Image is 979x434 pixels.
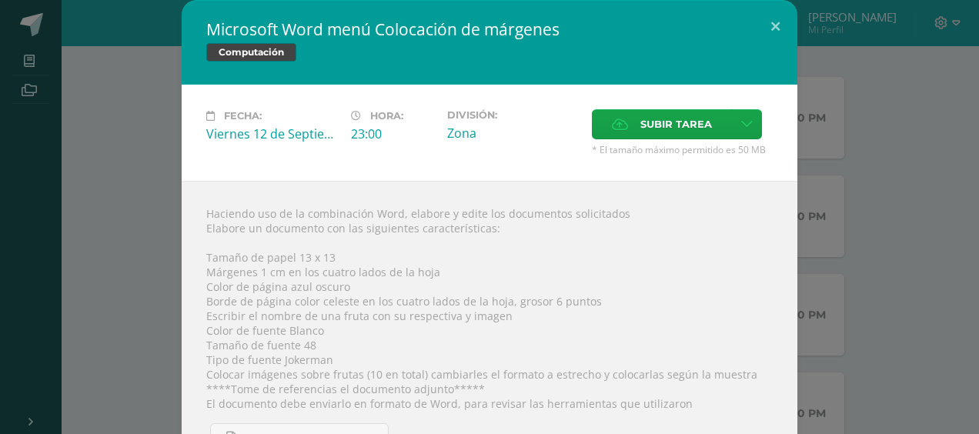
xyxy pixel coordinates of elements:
[206,18,773,40] h2: Microsoft Word menú Colocación de márgenes
[640,110,712,139] span: Subir tarea
[447,109,580,121] label: División:
[592,143,773,156] span: * El tamaño máximo permitido es 50 MB
[224,110,262,122] span: Fecha:
[206,43,296,62] span: Computación
[370,110,403,122] span: Hora:
[351,125,435,142] div: 23:00
[206,125,339,142] div: Viernes 12 de Septiembre
[447,125,580,142] div: Zona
